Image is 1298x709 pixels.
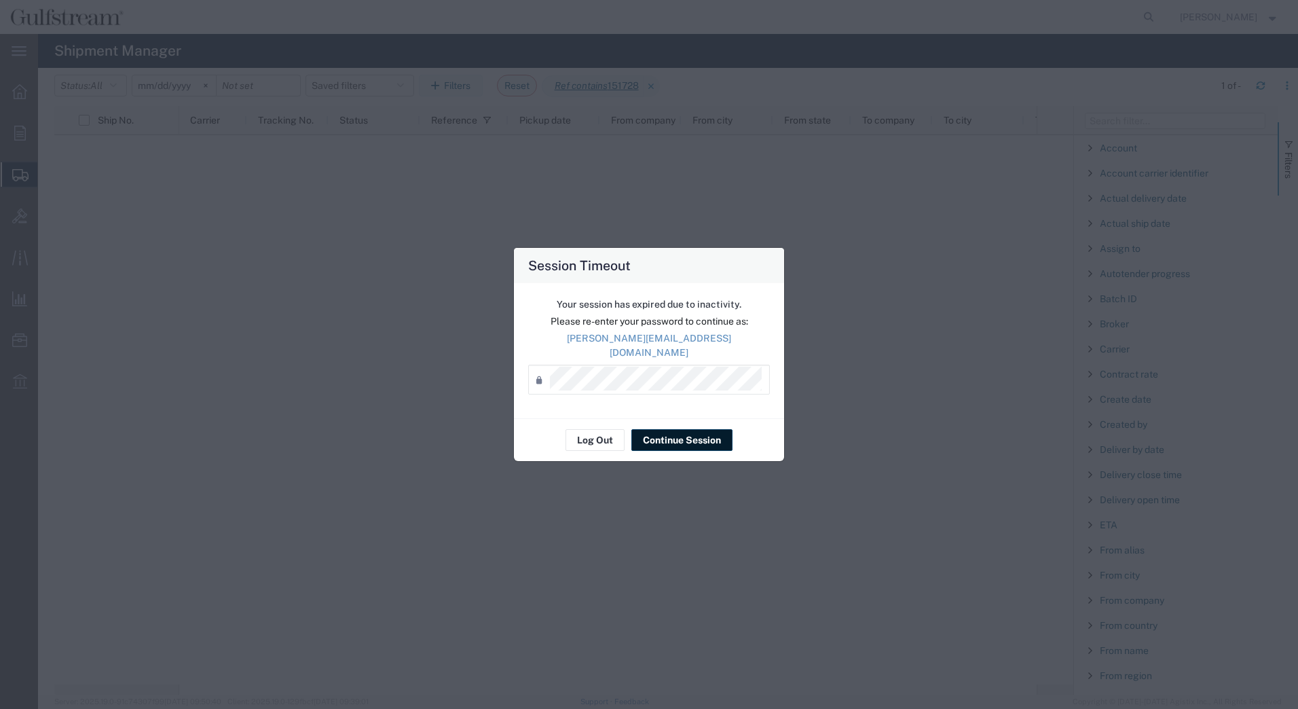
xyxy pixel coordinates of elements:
[528,255,631,275] h4: Session Timeout
[528,331,770,360] p: [PERSON_NAME][EMAIL_ADDRESS][DOMAIN_NAME]
[631,429,733,451] button: Continue Session
[528,297,770,312] p: Your session has expired due to inactivity.
[528,314,770,329] p: Please re-enter your password to continue as:
[565,429,625,451] button: Log Out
